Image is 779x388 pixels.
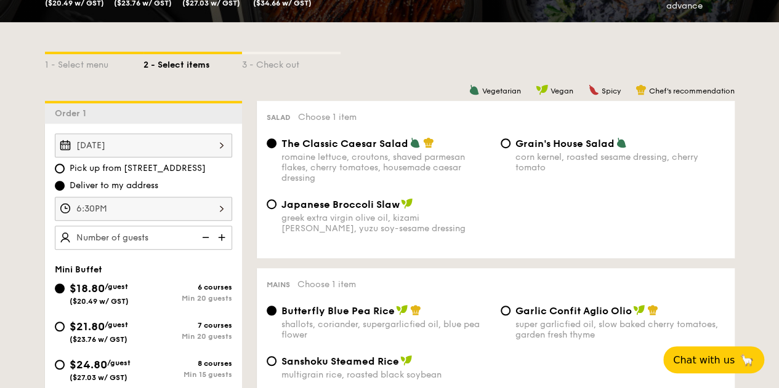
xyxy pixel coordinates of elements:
input: $18.80/guest($20.49 w/ GST)6 coursesMin 20 guests [55,283,65,293]
span: Choose 1 item [298,112,357,122]
span: Vegan [551,87,573,95]
input: $24.80/guest($27.03 w/ GST)8 coursesMin 15 guests [55,360,65,370]
span: Japanese Broccoli Slaw [281,199,400,210]
div: Min 20 guests [143,332,232,341]
div: shallots, coriander, supergarlicfied oil, blue pea flower [281,319,491,340]
div: romaine lettuce, croutons, shaved parmesan flakes, cherry tomatoes, housemade caesar dressing [281,152,491,183]
span: ($23.76 w/ GST) [70,335,127,344]
div: 3 - Check out [242,54,341,71]
span: Butterfly Blue Pea Rice [281,305,395,317]
span: Deliver to my address [70,180,158,192]
span: Mains [267,280,290,289]
div: greek extra virgin olive oil, kizami [PERSON_NAME], yuzu soy-sesame dressing [281,213,491,234]
input: The Classic Caesar Saladromaine lettuce, croutons, shaved parmesan flakes, cherry tomatoes, house... [267,138,276,148]
img: icon-reduce.1d2dbef1.svg [195,226,214,249]
img: icon-vegetarian.fe4039eb.svg [469,84,480,95]
span: Chef's recommendation [649,87,735,95]
div: super garlicfied oil, slow baked cherry tomatoes, garden fresh thyme [515,319,725,340]
input: $21.80/guest($23.76 w/ GST)7 coursesMin 20 guests [55,322,65,331]
span: /guest [105,320,128,329]
input: Garlic Confit Aglio Oliosuper garlicfied oil, slow baked cherry tomatoes, garden fresh thyme [501,306,511,315]
span: Pick up from [STREET_ADDRESS] [70,162,206,175]
img: icon-vegan.f8ff3823.svg [633,304,645,315]
span: Choose 1 item [297,279,356,290]
span: $21.80 [70,320,105,333]
span: Spicy [602,87,621,95]
span: 🦙 [740,353,754,367]
div: Min 15 guests [143,370,232,379]
span: Mini Buffet [55,264,102,275]
input: Pick up from [STREET_ADDRESS] [55,164,65,173]
span: Sanshoku Steamed Rice [281,355,399,367]
input: Grain's House Saladcorn kernel, roasted sesame dressing, cherry tomato [501,138,511,148]
input: Butterfly Blue Pea Riceshallots, coriander, supergarlicfied oil, blue pea flower [267,306,276,315]
span: Order 1 [55,108,91,119]
div: multigrain rice, roasted black soybean [281,370,491,380]
img: icon-chef-hat.a58ddaea.svg [647,304,658,315]
span: Garlic Confit Aglio Olio [515,305,632,317]
span: $18.80 [70,282,105,295]
span: $24.80 [70,358,107,371]
input: Event time [55,197,232,221]
span: The Classic Caesar Salad [281,138,408,149]
img: icon-vegan.f8ff3823.svg [401,198,413,209]
img: icon-chef-hat.a58ddaea.svg [410,304,421,315]
span: Vegetarian [482,87,521,95]
div: corn kernel, roasted sesame dressing, cherry tomato [515,152,725,173]
span: Grain's House Salad [515,138,615,149]
img: icon-vegetarian.fe4039eb.svg [616,137,627,148]
span: Chat with us [673,354,735,366]
img: icon-add.58712e84.svg [214,226,232,249]
img: icon-vegan.f8ff3823.svg [536,84,548,95]
input: Deliver to my address [55,181,65,191]
img: icon-vegetarian.fe4039eb.svg [410,137,421,148]
img: icon-chef-hat.a58ddaea.svg [636,84,647,95]
div: 8 courses [143,359,232,368]
div: 1 - Select menu [45,54,143,71]
div: 6 courses [143,283,232,291]
img: icon-vegan.f8ff3823.svg [396,304,408,315]
div: 7 courses [143,321,232,330]
div: Min 20 guests [143,294,232,303]
input: Event date [55,133,232,157]
span: Salad [267,113,291,122]
span: /guest [105,282,128,291]
input: Number of guests [55,226,232,250]
img: icon-spicy.37a8142b.svg [588,84,599,95]
button: Chat with us🦙 [663,346,764,373]
img: icon-vegan.f8ff3823.svg [400,355,413,366]
span: /guest [107,358,131,367]
span: ($20.49 w/ GST) [70,297,129,306]
div: 2 - Select items [143,54,242,71]
input: Japanese Broccoli Slawgreek extra virgin olive oil, kizami [PERSON_NAME], yuzu soy-sesame dressing [267,199,276,209]
img: icon-chef-hat.a58ddaea.svg [423,137,434,148]
input: Sanshoku Steamed Ricemultigrain rice, roasted black soybean [267,356,276,366]
span: ($27.03 w/ GST) [70,373,127,382]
